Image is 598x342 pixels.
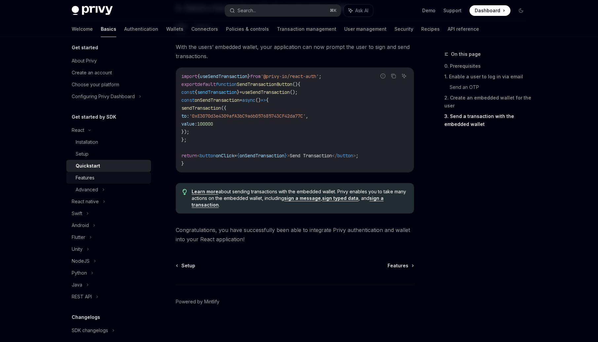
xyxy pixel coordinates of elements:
a: 3. Send a transaction with the embedded wallet [444,111,532,130]
div: NodeJS [72,257,90,265]
span: </ [332,153,337,159]
span: } [247,73,250,79]
div: Search... [238,7,256,15]
div: Features [76,174,94,182]
div: Configuring Privy Dashboard [72,93,135,100]
a: Wallets [166,21,183,37]
a: 2. Create an embedded wallet for the user [444,93,532,111]
div: Setup [76,150,89,158]
span: sendTransaction [197,89,237,95]
img: dark logo [72,6,113,15]
div: Flutter [72,233,85,241]
span: Congratulations, you have successfully been able to integrate Privy authentication and wallet int... [176,225,414,244]
a: User management [344,21,387,37]
a: Installation [66,136,151,148]
a: sign typed data [322,195,358,201]
span: value: [181,121,197,127]
span: = [240,97,242,103]
a: Policies & controls [226,21,269,37]
span: ; [319,73,321,79]
span: button [200,153,216,159]
span: useSendTransaction [200,73,247,79]
span: }); [181,129,189,135]
a: sign a message [284,195,321,201]
a: Powered by Mintlify [176,298,219,305]
span: } [284,153,287,159]
span: Ask AI [355,7,368,14]
a: Security [394,21,413,37]
div: Quickstart [76,162,100,170]
div: REST API [72,293,92,301]
span: { [197,73,200,79]
span: } [181,161,184,167]
span: useSendTransaction [242,89,290,95]
div: Unity [72,245,83,253]
a: Transaction management [277,21,336,37]
button: Ask AI [400,72,408,80]
span: '@privy-io/react-auth' [261,73,319,79]
div: SDK changelogs [72,326,108,334]
a: About Privy [66,55,151,67]
button: Search...⌘K [225,5,341,17]
span: = [240,89,242,95]
a: Choose your platform [66,79,151,91]
div: Installation [76,138,98,146]
span: } [237,89,240,95]
span: 100000 [197,121,213,127]
span: < [197,153,200,159]
div: Swift [72,209,82,217]
span: { [237,153,240,159]
span: > [353,153,356,159]
span: SendTransactionButton [237,81,292,87]
span: about sending transactions with the embedded wallet. Privy enables you to take many actions on th... [192,188,407,208]
span: ({ [221,105,226,111]
span: > [287,153,290,159]
a: Basics [101,21,116,37]
div: Python [72,269,87,277]
span: to: [181,113,189,119]
span: default [197,81,216,87]
span: const [181,97,195,103]
a: Support [443,7,462,14]
a: Demo [422,7,435,14]
span: , [306,113,308,119]
a: Connectors [191,21,218,37]
span: from [250,73,261,79]
span: { [266,97,269,103]
div: React [72,126,84,134]
span: = [234,153,237,159]
span: Send Transaction [290,153,332,159]
div: About Privy [72,57,97,65]
button: Toggle dark mode [516,5,526,16]
div: Android [72,221,89,229]
span: onClick [216,153,234,159]
span: async [242,97,255,103]
span: () [255,97,261,103]
span: import [181,73,197,79]
span: With the users’ embedded wallet, your application can now prompt the user to sign and send transa... [176,42,414,61]
span: return [181,153,197,159]
button: Copy the contents from the code block [389,72,398,80]
span: (); [290,89,298,95]
span: Features [388,262,408,269]
h5: Changelogs [72,313,100,321]
a: Setup [176,262,195,269]
span: '0xE3070d3e4309afA3bC9a6b057685743CF42da77C' [189,113,306,119]
span: { [195,89,197,95]
a: 1. Enable a user to log in via email [444,71,532,82]
div: Java [72,281,82,289]
a: Welcome [72,21,93,37]
span: onSendTransaction [195,97,240,103]
span: => [261,97,266,103]
a: Authentication [124,21,158,37]
a: Setup [66,148,151,160]
div: Advanced [76,186,98,194]
a: 0. Prerequisites [444,61,532,71]
a: Send an OTP [450,82,532,93]
button: Ask AI [344,5,373,17]
span: const [181,89,195,95]
span: export [181,81,197,87]
span: { [298,81,300,87]
span: button [337,153,353,159]
span: Dashboard [475,7,500,14]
